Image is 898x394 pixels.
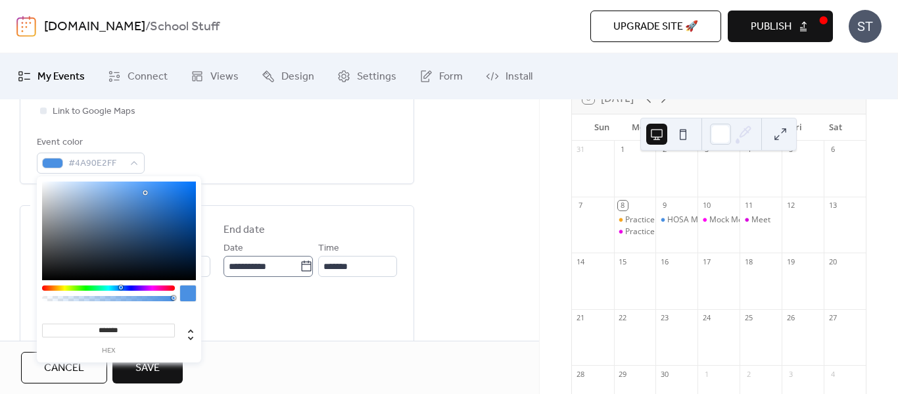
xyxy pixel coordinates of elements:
[849,10,882,43] div: ST
[618,201,628,210] div: 8
[145,14,150,39] b: /
[576,369,586,379] div: 28
[618,313,628,323] div: 22
[659,145,669,155] div: 2
[659,257,669,266] div: 16
[667,214,721,226] div: HOSA Meeting
[728,11,833,42] button: Publish
[582,114,621,141] div: Sun
[135,360,160,376] span: Save
[224,222,265,238] div: End date
[98,59,177,94] a: Connect
[150,14,220,39] b: School Stuff
[828,313,838,323] div: 27
[697,214,740,226] div: Mock Meet
[576,201,586,210] div: 7
[744,369,753,379] div: 2
[8,59,95,94] a: My Events
[816,114,855,141] div: Sat
[224,241,243,257] span: Date
[318,241,339,257] span: Time
[625,226,655,237] div: Practice
[744,313,753,323] div: 25
[828,257,838,266] div: 20
[740,214,782,226] div: Meet
[506,69,532,85] span: Install
[751,19,792,35] span: Publish
[828,369,838,379] div: 4
[655,214,697,226] div: HOSA Meeting
[701,369,711,379] div: 1
[701,257,711,266] div: 17
[327,59,406,94] a: Settings
[618,145,628,155] div: 1
[44,14,145,39] a: [DOMAIN_NAME]
[210,69,239,85] span: Views
[614,214,656,226] div: Practice
[828,201,838,210] div: 13
[439,69,463,85] span: Form
[112,352,183,383] button: Save
[53,104,135,120] span: Link to Google Maps
[625,214,655,226] div: Practice
[701,313,711,323] div: 24
[786,369,795,379] div: 3
[618,369,628,379] div: 29
[777,114,816,141] div: Fri
[252,59,324,94] a: Design
[42,347,175,355] label: hex
[476,59,542,94] a: Install
[576,257,586,266] div: 14
[751,214,770,226] div: Meet
[37,69,85,85] span: My Events
[738,114,777,141] div: Thu
[786,313,795,323] div: 26
[68,156,124,172] span: #4A90E2FF
[786,257,795,266] div: 19
[281,69,314,85] span: Design
[744,257,753,266] div: 18
[576,313,586,323] div: 21
[16,16,36,37] img: logo
[128,69,168,85] span: Connect
[744,201,753,210] div: 11
[709,214,750,226] div: Mock Meet
[618,257,628,266] div: 15
[659,369,669,379] div: 30
[37,135,142,151] div: Event color
[744,145,753,155] div: 4
[786,201,795,210] div: 12
[614,226,656,237] div: Practice
[576,145,586,155] div: 31
[659,201,669,210] div: 9
[659,313,669,323] div: 23
[613,19,698,35] span: Upgrade site 🚀
[701,201,711,210] div: 10
[660,114,699,141] div: Tue
[828,145,838,155] div: 6
[590,11,721,42] button: Upgrade site 🚀
[699,114,738,141] div: Wed
[181,59,248,94] a: Views
[357,69,396,85] span: Settings
[44,360,84,376] span: Cancel
[21,352,107,383] button: Cancel
[410,59,473,94] a: Form
[786,145,795,155] div: 5
[621,114,660,141] div: Mon
[701,145,711,155] div: 3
